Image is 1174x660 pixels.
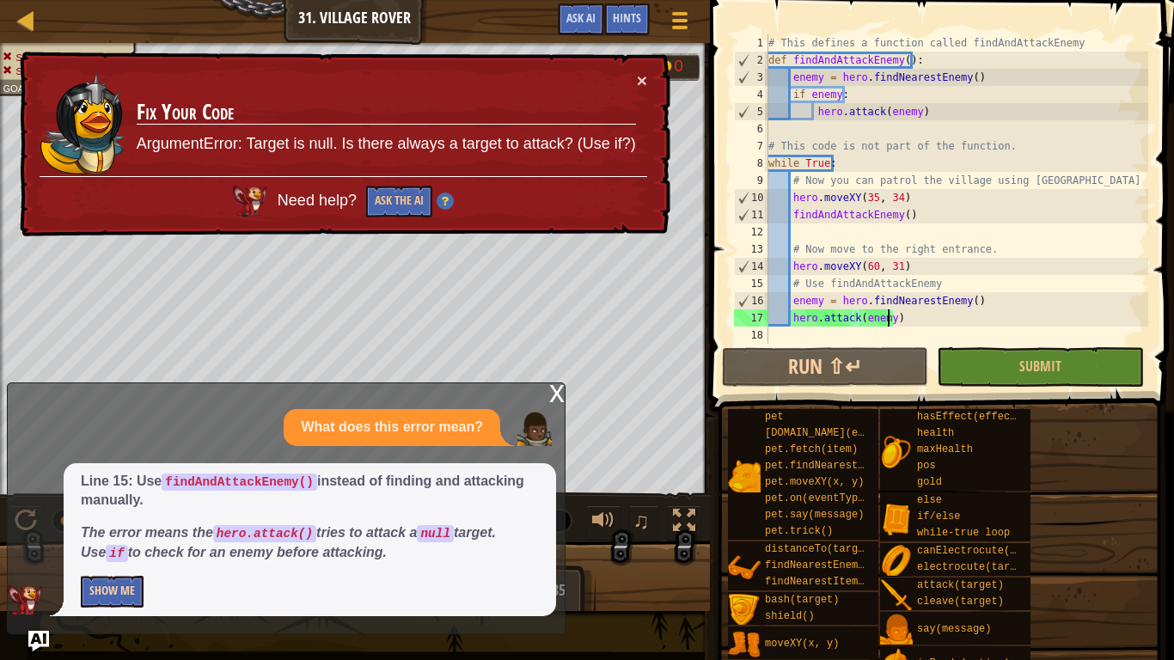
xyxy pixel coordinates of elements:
[765,411,784,423] span: pet
[233,186,267,217] img: AI
[106,545,127,562] code: if
[735,69,768,86] div: 3
[734,241,768,258] div: 13
[917,561,1035,573] span: electrocute(target)
[765,476,864,488] span: pet.moveXY(x, y)
[917,494,942,506] span: else
[735,292,768,309] div: 16
[633,508,650,534] span: ♫
[667,505,701,541] button: Toggle fullscreen
[3,51,128,64] li: Stop all the ogres.
[213,525,316,542] code: hero.attack()
[917,527,1010,539] span: while-true loop
[765,509,864,521] span: pet.say(message)
[549,383,565,400] div: x
[917,411,1022,423] span: hasEffect(effect)
[735,258,768,275] div: 14
[137,101,636,125] h3: Fix Your Code
[722,347,928,387] button: Run ⇧↵
[162,474,317,491] code: findAndAttackEnemy()
[40,72,126,175] img: duck_usara.png
[765,610,815,622] span: shield()
[278,192,361,209] span: Need help?
[586,505,621,541] button: Adjust volume
[16,52,94,63] span: Stop all the ogres.
[558,3,604,35] button: Ask AI
[765,576,870,588] span: findNearestItem()
[734,172,768,189] div: 9
[301,418,483,437] p: What does this error mean?
[658,3,701,44] button: Show game menu
[728,594,761,626] img: portrait.png
[917,510,960,522] span: if/else
[1019,357,1061,376] span: Submit
[734,223,768,241] div: 12
[765,492,926,504] span: pet.on(eventType, handler)
[417,525,454,542] code: null
[8,585,42,616] img: AI
[765,638,839,650] span: moveXY(x, y)
[629,505,658,541] button: ♫
[937,347,1143,387] button: Submit
[81,525,496,559] em: The error means the tries to attack a target. Use to check for an enemy before attacking.
[765,559,877,571] span: findNearestEnemy()
[917,427,954,439] span: health
[917,596,1004,608] span: cleave(target)
[734,34,768,52] div: 1
[734,275,768,292] div: 15
[566,9,596,26] span: Ask AI
[81,472,539,511] p: Line 15: Use instead of finding and attacking manually.
[734,327,768,344] div: 18
[637,71,647,89] button: ×
[765,443,858,455] span: pet.fetch(item)
[765,543,877,555] span: distanceTo(target)
[728,552,761,584] img: portrait.png
[734,137,768,155] div: 7
[366,186,432,217] button: Ask the AI
[734,155,768,172] div: 8
[734,120,768,137] div: 6
[917,623,991,635] span: say(message)
[651,53,700,81] div: Team 'humans' has 0 gold.
[765,594,839,606] span: bash(target)
[613,9,641,26] span: Hints
[880,436,913,468] img: portrait.png
[917,545,1053,557] span: canElectrocute(target)
[437,192,454,210] img: Hint
[28,631,49,651] button: Ask AI
[880,579,913,612] img: portrait.png
[137,133,636,156] p: ArgumentError: Target is null. Is there always a target to attack? (Use if?)
[735,189,768,206] div: 10
[917,443,973,455] span: maxHealth
[734,309,768,327] div: 17
[880,614,913,646] img: portrait.png
[917,460,936,472] span: pos
[735,206,768,223] div: 11
[735,52,768,69] div: 2
[917,476,942,488] span: gold
[728,460,761,492] img: portrait.png
[880,503,913,535] img: portrait.png
[917,579,1004,591] span: attack(target)
[81,576,144,608] button: Show Me
[765,460,932,472] span: pet.findNearestByType(type)
[734,86,768,103] div: 4
[674,58,691,74] div: 0
[765,427,889,439] span: [DOMAIN_NAME](enemy)
[517,412,552,446] img: Player
[880,545,913,577] img: portrait.png
[765,525,833,537] span: pet.trick()
[735,103,768,120] div: 5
